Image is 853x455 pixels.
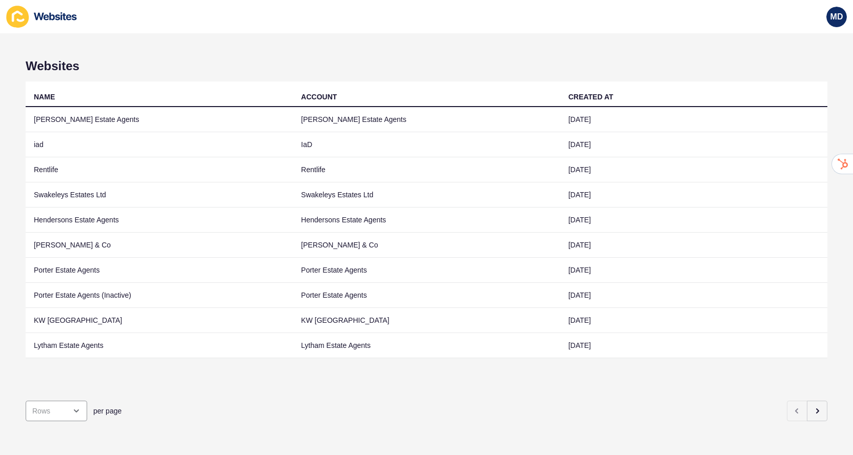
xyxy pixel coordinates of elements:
[293,157,560,182] td: Rentlife
[26,59,827,73] h1: Websites
[293,333,560,358] td: Lytham Estate Agents
[560,107,827,132] td: [DATE]
[93,406,121,416] span: per page
[26,333,293,358] td: Lytham Estate Agents
[560,258,827,283] td: [DATE]
[26,258,293,283] td: Porter Estate Agents
[293,308,560,333] td: KW [GEOGRAPHIC_DATA]
[26,233,293,258] td: [PERSON_NAME] & Co
[26,208,293,233] td: Hendersons Estate Agents
[293,182,560,208] td: Swakeleys Estates Ltd
[560,283,827,308] td: [DATE]
[293,258,560,283] td: Porter Estate Agents
[560,308,827,333] td: [DATE]
[830,12,843,22] span: MD
[560,208,827,233] td: [DATE]
[26,132,293,157] td: iad
[293,208,560,233] td: Hendersons Estate Agents
[26,401,87,421] div: open menu
[560,182,827,208] td: [DATE]
[26,283,293,308] td: Porter Estate Agents (Inactive)
[26,308,293,333] td: KW [GEOGRAPHIC_DATA]
[293,107,560,132] td: [PERSON_NAME] Estate Agents
[293,283,560,308] td: Porter Estate Agents
[560,333,827,358] td: [DATE]
[560,157,827,182] td: [DATE]
[26,107,293,132] td: [PERSON_NAME] Estate Agents
[560,132,827,157] td: [DATE]
[560,233,827,258] td: [DATE]
[26,157,293,182] td: Rentlife
[293,132,560,157] td: IaD
[26,182,293,208] td: Swakeleys Estates Ltd
[301,92,337,102] div: ACCOUNT
[293,233,560,258] td: [PERSON_NAME] & Co
[568,92,614,102] div: CREATED AT
[34,92,55,102] div: NAME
